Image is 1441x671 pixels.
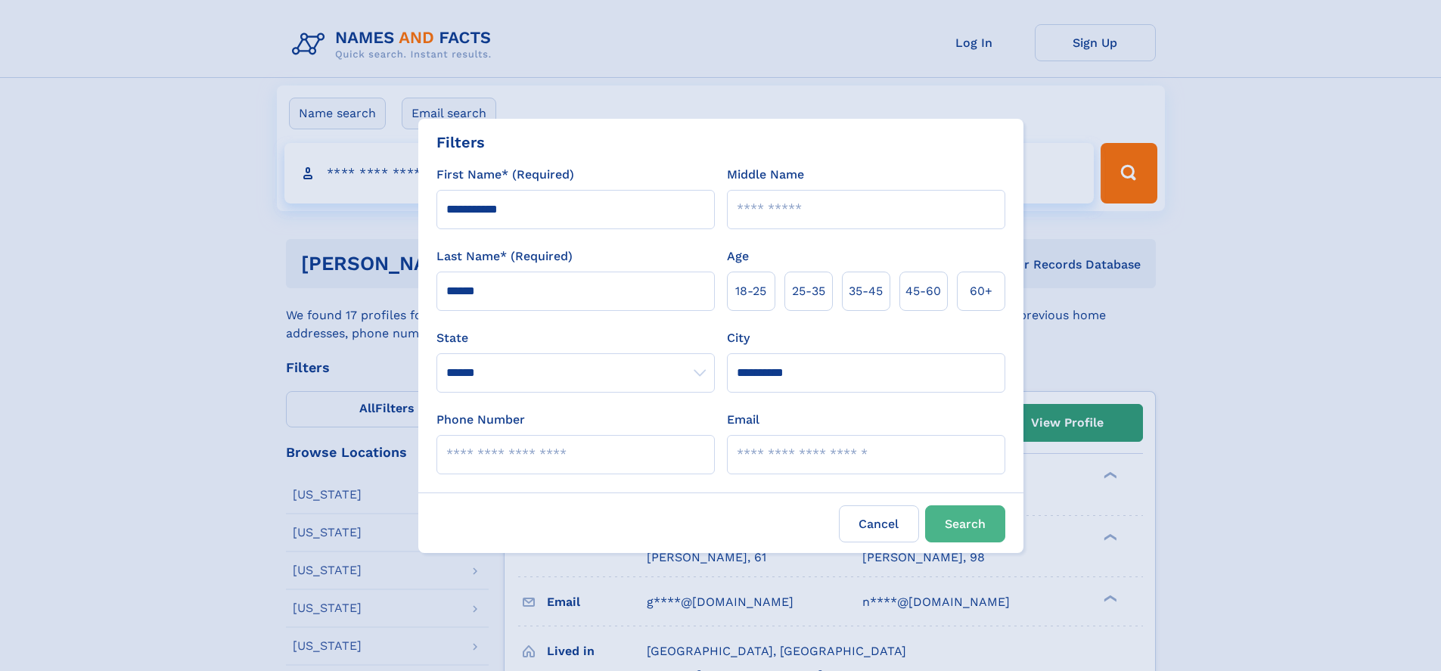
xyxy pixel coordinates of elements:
[436,131,485,154] div: Filters
[727,166,804,184] label: Middle Name
[792,282,825,300] span: 25‑35
[735,282,766,300] span: 18‑25
[436,329,715,347] label: State
[970,282,992,300] span: 60+
[436,411,525,429] label: Phone Number
[905,282,941,300] span: 45‑60
[727,329,750,347] label: City
[849,282,883,300] span: 35‑45
[925,505,1005,542] button: Search
[727,411,759,429] label: Email
[839,505,919,542] label: Cancel
[436,166,574,184] label: First Name* (Required)
[436,247,573,266] label: Last Name* (Required)
[727,247,749,266] label: Age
